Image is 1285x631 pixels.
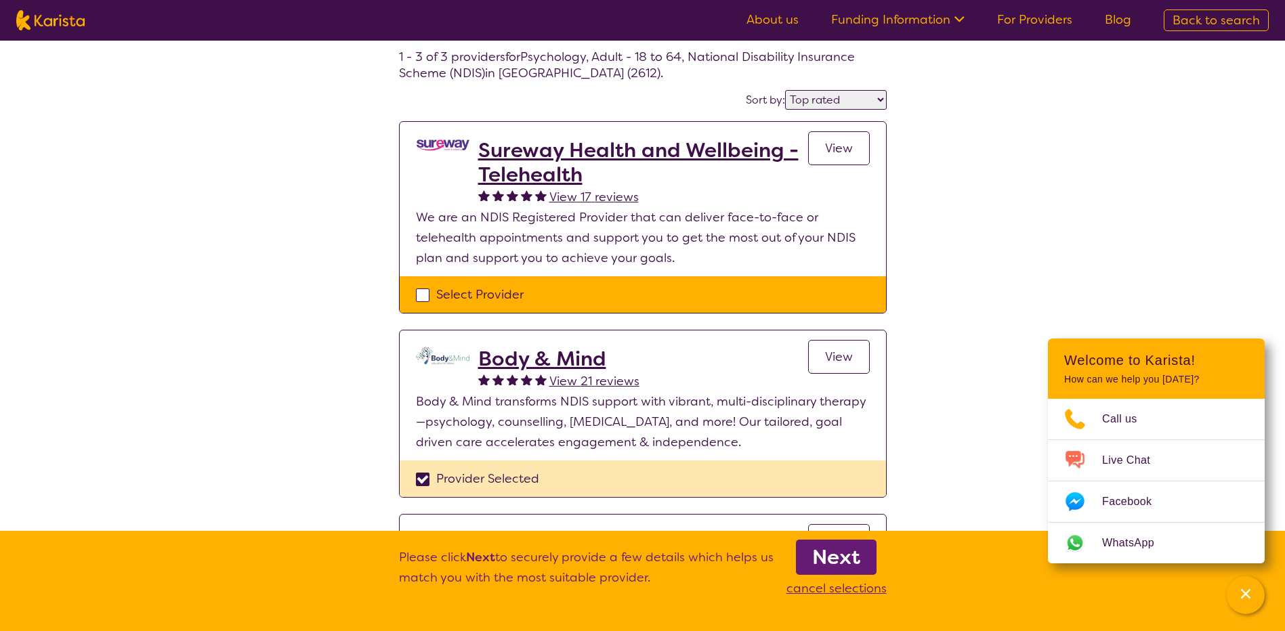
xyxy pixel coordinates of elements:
b: Next [466,549,495,565]
span: View [825,349,853,365]
a: Next [796,540,877,575]
a: View [808,524,870,558]
img: fullstar [521,374,532,385]
img: fullstar [507,374,518,385]
b: Next [812,544,860,571]
a: Sureway Health and Wellbeing - Telehealth [478,138,808,187]
img: fullstar [507,190,518,201]
img: fullstar [521,190,532,201]
p: cancel selections [786,578,887,599]
span: View [825,140,853,156]
span: Call us [1102,409,1154,429]
a: View [808,131,870,165]
span: View 21 reviews [549,373,639,389]
img: fullstar [535,190,547,201]
a: Body & Mind [478,347,639,371]
a: For Providers [997,12,1072,28]
span: Back to search [1173,12,1260,28]
a: About us [746,12,799,28]
div: Channel Menu [1048,339,1265,563]
a: Back to search [1164,9,1269,31]
img: fullstar [492,374,504,385]
img: vgwqq8bzw4bddvbx0uac.png [416,138,470,152]
p: How can we help you [DATE]? [1064,374,1248,385]
span: Facebook [1102,492,1168,512]
img: qmpolprhjdhzpcuekzqg.svg [416,347,470,364]
a: Funding Information [831,12,965,28]
img: fullstar [492,190,504,201]
ul: Choose channel [1048,399,1265,563]
p: We are an NDIS Registered Provider that can deliver face-to-face or telehealth appointments and s... [416,207,870,268]
a: View 21 reviews [549,371,639,391]
p: Body & Mind transforms NDIS support with vibrant, multi-disciplinary therapy—psychology, counsell... [416,391,870,452]
label: Sort by: [746,93,785,107]
a: Blog [1105,12,1131,28]
img: fullstar [535,374,547,385]
span: WhatsApp [1102,533,1171,553]
img: fullstar [478,374,490,385]
a: View [808,340,870,374]
img: fullstar [478,190,490,201]
h2: Welcome to Karista! [1064,352,1248,368]
button: Channel Menu [1227,576,1265,614]
img: Karista logo [16,10,85,30]
span: View 17 reviews [549,189,639,205]
a: View 17 reviews [549,187,639,207]
a: Web link opens in a new tab. [1048,523,1265,563]
p: Please click to securely provide a few details which helps us match you with the most suitable pr... [399,547,774,599]
span: Live Chat [1102,450,1166,471]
